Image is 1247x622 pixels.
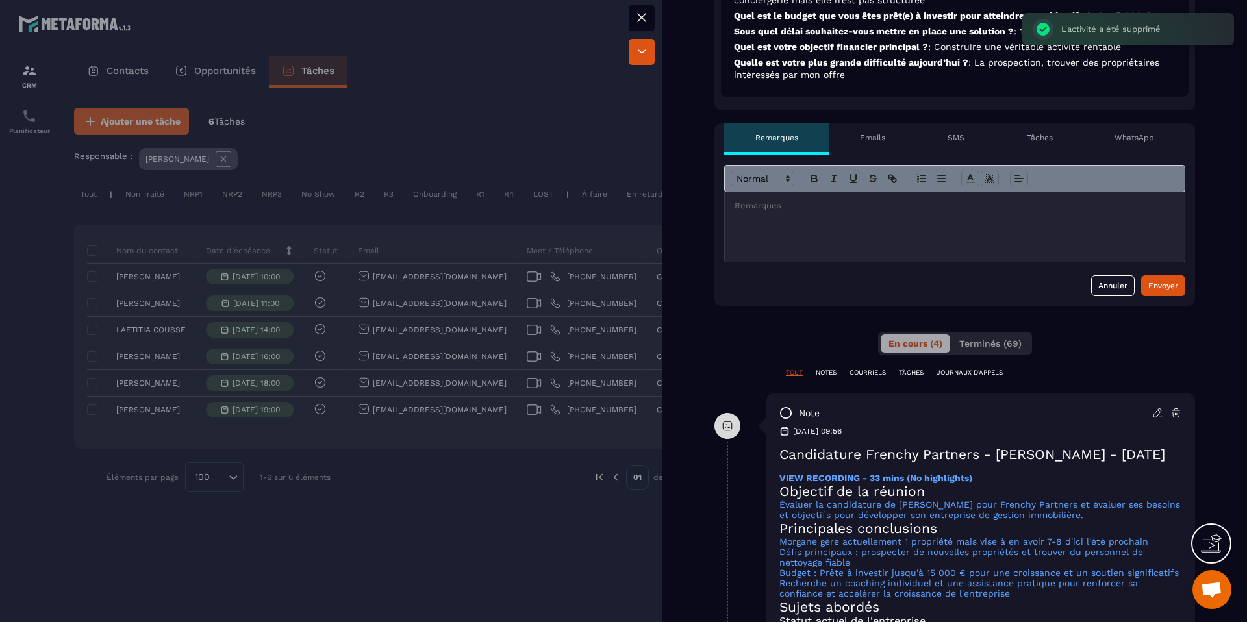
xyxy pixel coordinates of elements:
[928,42,1121,52] span: : Construire une véritable activité rentable
[850,368,886,377] p: COURRIELS
[881,334,950,353] button: En cours (4)
[1091,275,1135,296] button: Annuler
[937,368,1003,377] p: JOURNAUX D'APPELS
[1141,275,1185,296] button: Envoyer
[888,338,942,349] span: En cours (4)
[793,426,842,436] p: [DATE] 09:56
[779,547,1143,567] a: Défis principaux : prospecter de nouvelles propriétés et trouver du personnel de nettoyage fiable
[734,41,1176,53] p: Quel est votre objectif financier principal ?
[860,132,885,143] p: Emails
[1014,26,1064,36] span: : 1 – 3 mois
[734,56,1176,81] p: Quelle est votre plus grande difficulté aujourd’hui ?
[734,10,1176,22] p: Quel est le budget que vous êtes prêt(e) à investir pour atteindre vos objectifs ?
[779,599,1182,615] h2: Sujets abordés
[779,520,1182,536] h2: Principales conclusions
[779,578,1138,599] a: Recherche un coaching individuel et une assistance pratique pour renforcer sa confiance et accélé...
[899,368,924,377] p: TÂCHES
[1115,132,1154,143] p: WhatsApp
[779,473,972,483] a: VIEW RECORDING - 33 mins (No highlights)
[1192,570,1231,609] div: Ouvrir le chat
[779,536,1148,547] a: Morgane gère actuellement 1 propriété mais vise à en avoir 7-8 d'ici l'été prochain
[779,499,1180,520] a: Évaluer la candidature de [PERSON_NAME] pour Frenchy Partners et évaluer ses besoins et objectifs...
[779,446,1182,462] h1: Candidature Frenchy Partners - [PERSON_NAME] - [DATE]
[779,567,1179,578] a: Budget : Prête à investir jusqu'à 15 000 € pour une croissance et un soutien significatifs
[951,334,1029,353] button: Terminés (69)
[948,132,964,143] p: SMS
[1148,279,1178,292] div: Envoyer
[734,25,1176,38] p: Sous quel délai souhaitez-vous mettre en place une solution ?
[786,368,803,377] p: TOUT
[959,338,1022,349] span: Terminés (69)
[755,132,798,143] p: Remarques
[799,407,820,419] p: note
[1092,10,1152,21] span: : 0 – 5 000 €
[1027,132,1053,143] p: Tâches
[816,368,837,377] p: NOTES
[779,483,1182,499] h2: Objectif de la réunion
